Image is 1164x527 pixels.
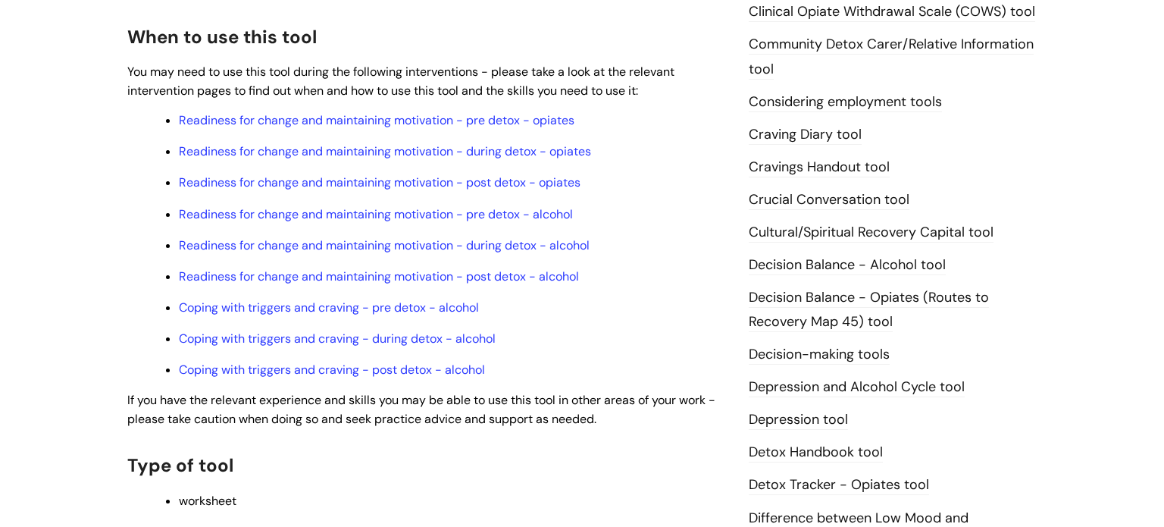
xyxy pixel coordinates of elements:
a: Readiness for change and maintaining motivation - pre detox - opiates [179,112,574,128]
a: Readiness for change and maintaining motivation - during detox - alcohol [179,237,590,253]
a: Readiness for change and maintaining motivation - post detox - alcohol [179,268,579,284]
span: You may need to use this tool during the following interventions - please take a look at the rele... [127,64,674,99]
a: Decision Balance - Opiates (Routes to Recovery Map 45) tool [749,288,989,332]
a: Coping with triggers and craving - post detox - alcohol [179,362,485,378]
a: Detox Tracker - Opiates tool [749,475,929,495]
a: Craving Diary tool [749,125,862,145]
a: Readiness for change and maintaining motivation - post detox - opiates [179,174,580,190]
span: When to use this tool [127,25,317,49]
span: If you have the relevant experience and skills you may be able to use this tool in other areas of... [127,392,715,427]
a: Coping with triggers and craving - during detox - alcohol [179,331,496,347]
a: Decision-making tools [749,345,890,365]
span: Type of tool [127,453,233,477]
a: Clinical Opiate Withdrawal Scale (COWS) tool [749,2,1035,22]
a: Cultural/Spiritual Recovery Capital tool [749,223,993,243]
a: Readiness for change and maintaining motivation - during detox - opiates [179,143,591,159]
a: Crucial Conversation tool [749,190,909,210]
a: Decision Balance - Alcohol tool [749,256,946,275]
a: Readiness for change and maintaining motivation - pre detox - alcohol [179,206,573,222]
a: Depression and Alcohol Cycle tool [749,378,965,397]
a: Considering employment tools [749,93,942,112]
a: Depression tool [749,410,848,430]
a: Cravings Handout tool [749,158,890,177]
span: worksheet [179,493,236,509]
a: Coping with triggers and craving - pre detox - alcohol [179,300,479,315]
a: Detox Handbook tool [749,443,883,463]
a: Community Detox Carer/Relative Information tool [749,35,1034,79]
